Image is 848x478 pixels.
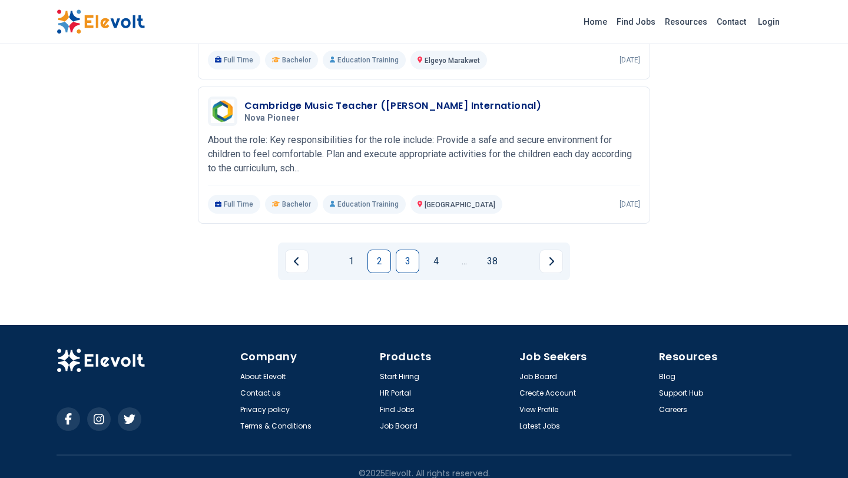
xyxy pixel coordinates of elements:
[620,55,640,65] p: [DATE]
[208,51,260,69] p: Full Time
[789,421,848,478] iframe: Chat Widget
[57,348,145,373] img: Elevolt
[519,421,560,431] a: Latest Jobs
[208,97,640,214] a: Nova PioneerCambridge Music Teacher ([PERSON_NAME] International)Nova PioneerAbout the role: Key ...
[240,421,312,431] a: Terms & Conditions
[579,12,612,31] a: Home
[620,200,640,209] p: [DATE]
[519,405,558,414] a: View Profile
[380,389,411,398] a: HR Portal
[211,99,234,123] img: Nova Pioneer
[57,9,145,34] img: Elevolt
[396,250,419,273] a: Page 3
[425,201,495,209] span: [GEOGRAPHIC_DATA]
[612,12,660,31] a: Find Jobs
[208,133,640,175] p: About the role: Key responsibilities for the role include: Provide a safe and secure environment ...
[424,250,448,273] a: Page 4
[240,372,286,381] a: About Elevolt
[751,10,787,34] a: Login
[282,200,311,209] span: Bachelor
[425,57,480,65] span: Elgeyo Marakwet
[481,250,504,273] a: Page 38
[380,405,415,414] a: Find Jobs
[519,372,557,381] a: Job Board
[339,250,363,273] a: Page 1
[323,51,406,69] p: Education Training
[659,372,675,381] a: Blog
[659,405,687,414] a: Careers
[539,250,563,273] a: Next page
[712,12,751,31] a: Contact
[285,250,309,273] a: Previous page
[240,389,281,398] a: Contact us
[660,12,712,31] a: Resources
[367,250,391,273] a: Page 2 is your current page
[659,348,791,365] h4: Resources
[285,250,563,273] ul: Pagination
[244,99,541,113] h3: Cambridge Music Teacher ([PERSON_NAME] International)
[208,195,260,214] p: Full Time
[519,389,576,398] a: Create Account
[452,250,476,273] a: Jump forward
[282,55,311,65] span: Bachelor
[240,405,290,414] a: Privacy policy
[380,421,418,431] a: Job Board
[659,389,703,398] a: Support Hub
[380,348,512,365] h4: Products
[244,113,300,124] span: Nova Pioneer
[380,372,419,381] a: Start Hiring
[519,348,652,365] h4: Job Seekers
[240,348,373,365] h4: Company
[323,195,406,214] p: Education Training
